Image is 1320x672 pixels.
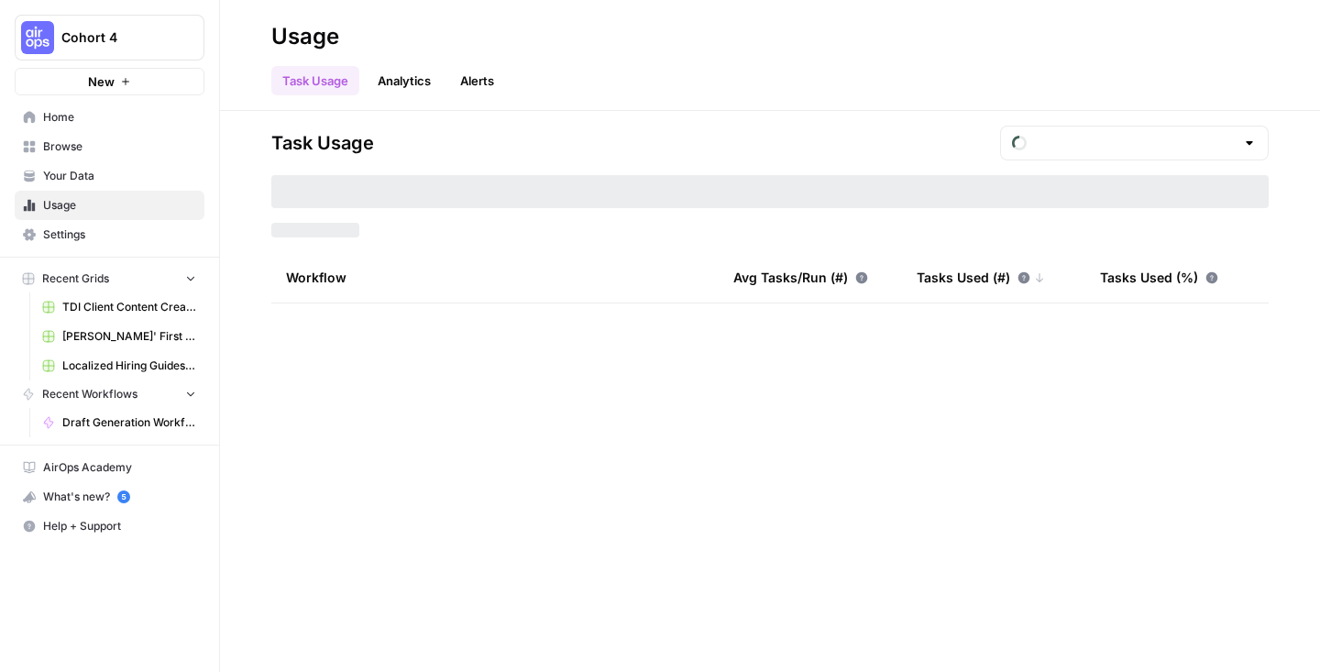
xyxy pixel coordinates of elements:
[15,482,204,512] button: What's new? 5
[62,328,196,345] span: [PERSON_NAME]' First Flow Grid
[62,414,196,431] span: Draft Generation Workflow
[42,270,109,287] span: Recent Grids
[34,351,204,380] a: Localized Hiring Guides Grid–V1
[15,103,204,132] a: Home
[367,66,442,95] a: Analytics
[61,28,172,47] span: Cohort 4
[43,226,196,243] span: Settings
[43,518,196,534] span: Help + Support
[15,15,204,61] button: Workspace: Cohort 4
[42,386,137,402] span: Recent Workflows
[62,358,196,374] span: Localized Hiring Guides Grid–V1
[271,22,339,51] div: Usage
[88,72,115,91] span: New
[43,197,196,214] span: Usage
[15,161,204,191] a: Your Data
[15,512,204,541] button: Help + Support
[121,492,126,501] text: 5
[1100,252,1218,303] div: Tasks Used (%)
[15,132,204,161] a: Browse
[43,459,196,476] span: AirOps Academy
[34,408,204,437] a: Draft Generation Workflow
[15,265,204,292] button: Recent Grids
[917,252,1045,303] div: Tasks Used (#)
[286,252,704,303] div: Workflow
[21,21,54,54] img: Cohort 4 Logo
[15,68,204,95] button: New
[449,66,505,95] a: Alerts
[15,220,204,249] a: Settings
[15,453,204,482] a: AirOps Academy
[733,252,868,303] div: Avg Tasks/Run (#)
[43,138,196,155] span: Browse
[15,380,204,408] button: Recent Workflows
[117,490,130,503] a: 5
[271,66,359,95] a: Task Usage
[34,322,204,351] a: [PERSON_NAME]' First Flow Grid
[271,130,374,156] span: Task Usage
[62,299,196,315] span: TDI Client Content Creation
[43,109,196,126] span: Home
[16,483,203,511] div: What's new?
[43,168,196,184] span: Your Data
[15,191,204,220] a: Usage
[34,292,204,322] a: TDI Client Content Creation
